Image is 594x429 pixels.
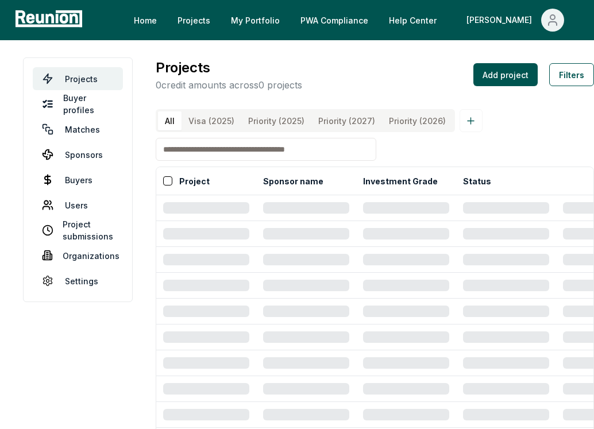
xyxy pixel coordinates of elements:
div: [PERSON_NAME] [466,9,537,32]
button: Filters [549,63,594,86]
h3: Projects [156,57,302,78]
button: Priority (2025) [241,111,311,130]
button: Add project [473,63,538,86]
button: Priority (2027) [311,111,382,130]
a: My Portfolio [222,9,289,32]
a: Buyer profiles [33,92,123,115]
p: 0 credit amounts across 0 projects [156,78,302,92]
nav: Main [125,9,583,32]
button: Sponsor name [261,169,326,192]
a: Help Center [380,9,446,32]
a: Sponsors [33,143,123,166]
a: Buyers [33,168,123,191]
a: Projects [168,9,219,32]
a: Home [125,9,166,32]
a: PWA Compliance [291,9,377,32]
button: [PERSON_NAME] [457,9,573,32]
a: Settings [33,269,123,292]
a: Matches [33,118,123,141]
a: Projects [33,67,123,90]
a: Organizations [33,244,123,267]
button: Priority (2026) [382,111,453,130]
button: All [158,111,182,130]
button: Investment Grade [361,169,440,192]
a: Users [33,194,123,217]
button: Status [461,169,493,192]
a: Project submissions [33,219,123,242]
button: Project [177,169,212,192]
button: Visa (2025) [182,111,241,130]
